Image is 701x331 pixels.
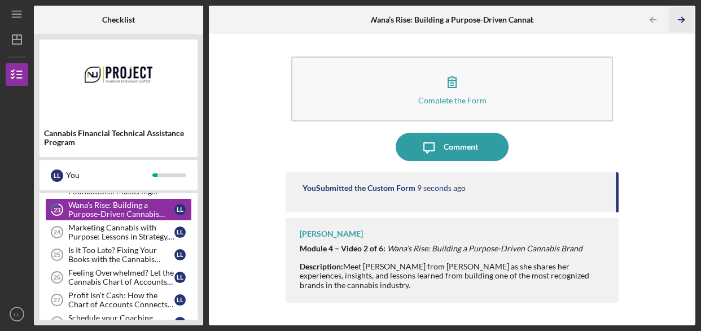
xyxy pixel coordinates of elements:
tspan: 28 [54,319,60,326]
div: You Submitted the Custom Form [303,184,415,193]
button: LL [6,303,28,325]
tspan: 24 [54,229,61,236]
a: 26Feeling Overwhelmed? Let the Cannabis Chart of Accounts Be Your First StepLL [45,266,192,289]
time: 2025-09-23 20:28 [417,184,466,193]
div: Complete the Form [418,96,486,104]
div: Comment [443,133,477,161]
div: Marketing Cannabis with Purpose: Lessons in Strategy, Storytelling, and Scale [68,223,174,241]
div: L L [174,272,186,283]
div: L L [174,204,186,215]
strong: Module 4 – Video 2 of 6: [300,243,385,253]
div: Cannabis Financial Technical Assistance Program [44,129,193,147]
a: 24Marketing Cannabis with Purpose: Lessons in Strategy, Storytelling, and ScaleLL [45,221,192,243]
div: L L [174,249,186,260]
div: Meet [PERSON_NAME] from [PERSON_NAME] as she shares her experiences, insights, and lessons learne... [300,253,607,308]
text: LL [14,311,20,317]
div: Profit Isn’t Cash: How the Chart of Accounts Connects Your Sales to Reality [68,291,174,309]
div: L L [174,294,186,306]
div: L L [174,227,186,238]
b: Checklist [102,15,135,24]
strong: Description: [300,262,343,271]
tspan: 25 [54,251,60,258]
tspan: 27 [54,297,60,303]
a: 25Is It Too Late? Fixing Your Books with the Cannabis Chart of AccountsLL [45,243,192,266]
tspan: 26 [54,274,60,281]
button: Complete the Form [291,56,612,121]
div: Wana’s Rise: Building a Purpose-Driven Cannabis Brand [68,201,174,219]
b: Wana’s Rise: Building a Purpose-Driven Cannabis Brand [369,15,564,24]
a: 27Profit Isn’t Cash: How the Chart of Accounts Connects Your Sales to RealityLL [45,289,192,311]
div: L L [174,317,186,328]
div: You [66,165,152,185]
button: Comment [396,133,509,161]
div: Is It Too Late? Fixing Your Books with the Cannabis Chart of Accounts [68,246,174,264]
div: L L [51,169,63,182]
em: Wana’s Rise: Building a Purpose-Driven Cannabis Brand [387,243,582,253]
tspan: 23 [54,206,60,214]
div: [PERSON_NAME] [300,229,363,238]
div: Feeling Overwhelmed? Let the Cannabis Chart of Accounts Be Your First Step [68,268,174,286]
img: Product logo [40,45,198,113]
a: 23Wana’s Rise: Building a Purpose-Driven Cannabis BrandLL [45,198,192,221]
